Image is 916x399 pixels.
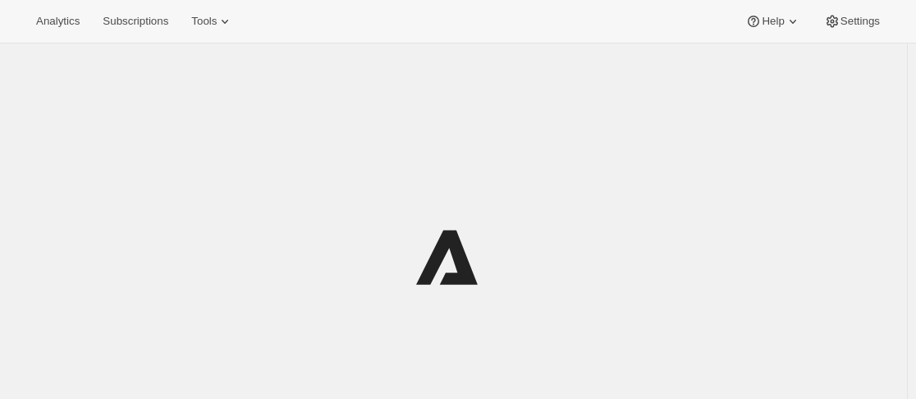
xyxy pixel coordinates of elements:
[840,15,880,28] span: Settings
[26,10,89,33] button: Analytics
[36,15,80,28] span: Analytics
[814,10,890,33] button: Settings
[181,10,243,33] button: Tools
[191,15,217,28] span: Tools
[735,10,810,33] button: Help
[762,15,784,28] span: Help
[103,15,168,28] span: Subscriptions
[93,10,178,33] button: Subscriptions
